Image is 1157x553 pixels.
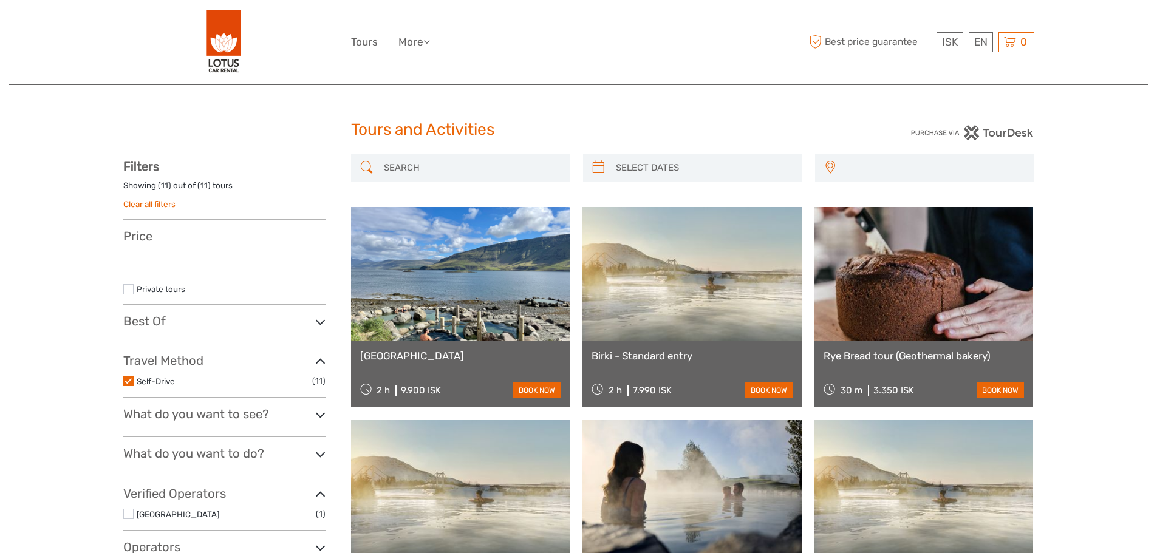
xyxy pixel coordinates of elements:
[377,385,390,396] span: 2 h
[401,385,441,396] div: 9.900 ISK
[123,446,326,461] h3: What do you want to do?
[123,486,326,501] h3: Verified Operators
[123,199,176,209] a: Clear all filters
[910,125,1034,140] img: PurchaseViaTourDesk.png
[873,385,914,396] div: 3.350 ISK
[592,350,793,362] a: Birki - Standard entry
[360,350,561,362] a: [GEOGRAPHIC_DATA]
[137,376,175,386] a: Self-Drive
[312,374,326,388] span: (11)
[841,385,862,396] span: 30 m
[351,120,807,140] h1: Tours and Activities
[123,314,326,328] h3: Best Of
[633,385,672,396] div: 7.990 ISK
[513,382,561,398] a: book now
[123,229,326,243] h3: Price
[351,33,378,51] a: Tours
[977,382,1024,398] a: book now
[316,507,326,521] span: (1)
[161,180,168,191] label: 11
[398,33,430,51] a: More
[611,157,796,178] input: SELECT DATES
[1019,36,1029,48] span: 0
[123,353,326,368] h3: Travel Method
[379,157,564,178] input: SEARCH
[745,382,793,398] a: book now
[137,284,185,294] a: Private tours
[137,509,219,519] a: [GEOGRAPHIC_DATA]
[942,36,958,48] span: ISK
[206,9,242,75] img: 443-e2bd2384-01f0-477a-b1bf-f993e7f52e7d_logo_big.png
[123,180,326,198] div: Showing ( ) out of ( ) tours
[200,180,208,191] label: 11
[123,407,326,421] h3: What do you want to see?
[969,32,993,52] div: EN
[609,385,622,396] span: 2 h
[807,32,933,52] span: Best price guarantee
[123,159,159,174] strong: Filters
[824,350,1025,362] a: Rye Bread tour (Geothermal bakery)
